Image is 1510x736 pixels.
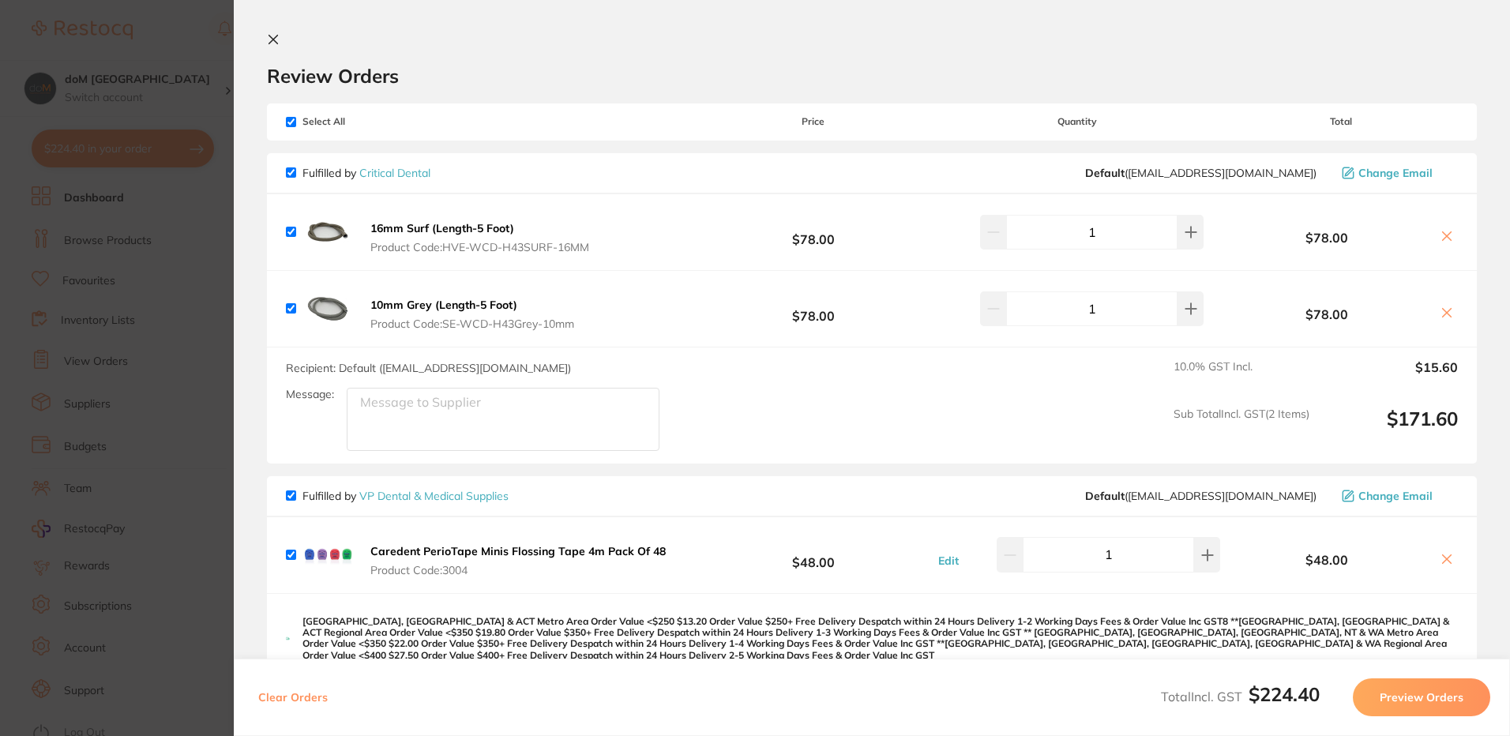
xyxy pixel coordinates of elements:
[1358,490,1433,502] span: Change Email
[359,489,509,503] a: VP Dental & Medical Supplies
[302,207,353,257] img: NmN6NHBhaw
[370,221,514,235] b: 16mm Surf (Length-5 Foot)
[1337,166,1458,180] button: Change Email
[366,221,594,254] button: 16mm Surf (Length-5 Foot) Product Code:HVE-WCD-H43SURF-16MM
[370,241,589,253] span: Product Code: HVE-WCD-H43SURF-16MM
[1085,490,1317,502] span: sales@vpdentalandmedical.com.au
[1337,489,1458,503] button: Change Email
[1174,360,1309,395] span: 10.0 % GST Incl.
[302,530,353,580] img: YmNoZXZtcw
[696,540,930,569] b: $48.00
[286,116,444,127] span: Select All
[1085,167,1317,179] span: info@criticaldental.com.au
[286,388,334,401] label: Message:
[366,544,670,577] button: Caredent PerioTape Minis Flossing Tape 4m Pack Of 48 Product Code:3004
[370,564,666,576] span: Product Code: 3004
[1161,689,1320,704] span: Total Incl. GST
[1223,231,1429,245] b: $78.00
[366,298,579,331] button: 10mm Grey (Length-5 Foot) Product Code:SE-WCD-H43Grey-10mm
[370,544,666,558] b: Caredent PerioTape Minis Flossing Tape 4m Pack Of 48
[1322,407,1458,451] output: $171.60
[1223,116,1458,127] span: Total
[696,294,930,323] b: $78.00
[1085,166,1125,180] b: Default
[370,298,517,312] b: 10mm Grey (Length-5 Foot)
[696,116,930,127] span: Price
[302,490,509,502] p: Fulfilled by
[302,284,353,334] img: Ymo0enR2ZA
[1223,553,1429,567] b: $48.00
[1085,489,1125,503] b: Default
[1353,678,1490,716] button: Preview Orders
[1249,682,1320,706] b: $224.40
[1174,407,1309,451] span: Sub Total Incl. GST ( 2 Items)
[1358,167,1433,179] span: Change Email
[1223,307,1429,321] b: $78.00
[302,167,430,179] p: Fulfilled by
[359,166,430,180] a: Critical Dental
[302,616,1458,662] p: [GEOGRAPHIC_DATA], [GEOGRAPHIC_DATA] & ACT Metro Area Order Value <$250 ​$13.20 Order Value $250+...
[930,116,1223,127] span: Quantity
[370,317,574,330] span: Product Code: SE-WCD-H43Grey-10mm
[286,361,571,375] span: Recipient: Default ( [EMAIL_ADDRESS][DOMAIN_NAME] )
[933,554,963,568] button: Edit
[696,217,930,246] b: $78.00
[267,64,1477,88] h2: Review Orders
[1322,360,1458,395] output: $15.60
[254,678,332,716] button: Clear Orders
